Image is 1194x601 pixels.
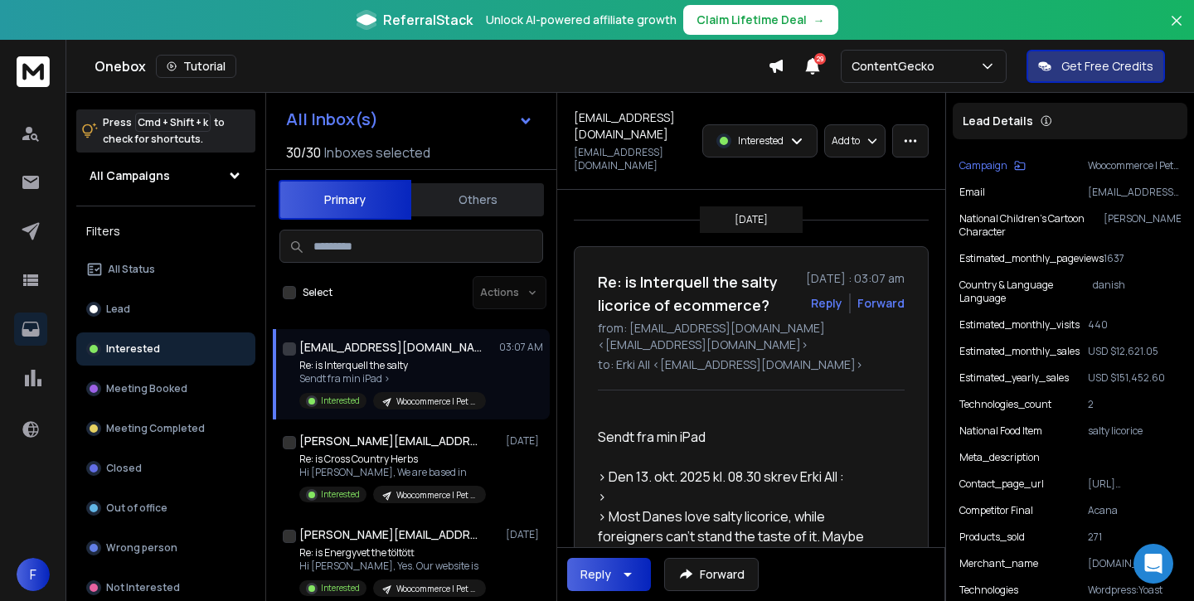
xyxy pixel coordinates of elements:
p: Lead Details [963,113,1033,129]
div: Open Intercom Messenger [1133,544,1173,584]
button: Campaign [959,159,1026,172]
p: Interested [106,342,160,356]
span: Cmd + Shift + k [135,113,211,132]
p: [EMAIL_ADDRESS][DOMAIN_NAME] [574,146,692,172]
h3: Filters [76,220,255,243]
p: National children’s cartoon character [959,212,1104,239]
p: estimated_monthly_pageviews [959,252,1104,265]
p: Meeting Completed [106,422,205,435]
p: Add to [832,134,860,148]
p: 2 [1088,398,1181,411]
p: Email [959,186,985,199]
button: Reply [567,558,651,591]
button: Meeting Booked [76,372,255,405]
p: Lead [106,303,130,316]
p: [DATE] [506,528,543,541]
h1: Re: is Interquell the salty licorice of ecommerce? [598,270,796,317]
span: 30 / 30 [286,143,321,162]
button: Lead [76,293,255,326]
p: [DATE] : 03:07 am [806,270,905,287]
p: estimated_monthly_sales [959,345,1080,358]
button: All Campaigns [76,159,255,192]
button: Interested [76,332,255,366]
p: Interested [321,395,360,407]
p: technologies [959,584,1018,597]
p: [PERSON_NAME] [1104,212,1181,239]
div: Reply [580,566,611,583]
p: National food item [959,424,1042,438]
p: Hi [PERSON_NAME], Yes. Our website is [299,560,486,573]
p: merchant_name [959,557,1038,570]
p: [DOMAIN_NAME] [1088,557,1181,570]
p: [URL][DOMAIN_NAME] [1088,477,1181,491]
button: Meeting Completed [76,412,255,445]
button: Closed [76,452,255,485]
p: 03:07 AM [499,341,543,354]
p: Interested [321,488,360,501]
p: Woocommerce | Pet Food & Supplies | [GEOGRAPHIC_DATA] | Eerik's unhinged, shorter | [DATE] [396,489,476,502]
button: All Status [76,253,255,286]
button: Wrong person [76,531,255,565]
p: Hi [PERSON_NAME], We are based in [299,466,486,479]
button: Close banner [1166,10,1187,50]
p: [DATE] [506,434,543,448]
p: danish [1093,279,1181,305]
p: All Status [108,263,155,276]
p: salty licorice [1088,424,1181,438]
p: contact_page_url [959,477,1044,491]
p: 1637 [1104,252,1181,265]
button: Get Free Credits [1027,50,1165,83]
p: ContentGecko [852,58,941,75]
p: Wrong person [106,541,177,555]
p: from: [EMAIL_ADDRESS][DOMAIN_NAME] <[EMAIL_ADDRESS][DOMAIN_NAME]> [598,320,905,353]
span: → [813,12,825,28]
p: Competitor Final [959,504,1033,517]
p: 440 [1088,318,1181,332]
p: Sendt fra min iPad > [299,372,486,385]
button: Claim Lifetime Deal→ [683,5,838,35]
p: Interested [738,134,784,148]
p: Woocommerce | Pet Food & Supplies | [GEOGRAPHIC_DATA] | Eerik's unhinged, shorter | [DATE] [1088,159,1181,172]
p: Re: is Cross Country Herbs [299,453,486,466]
button: Tutorial [156,55,236,78]
div: Forward [857,295,905,312]
p: Campaign [959,159,1007,172]
p: technologies_count [959,398,1051,411]
h1: All Inbox(s) [286,111,378,128]
button: Forward [664,558,759,591]
button: Primary [279,180,411,220]
p: Interested [321,582,360,594]
span: 29 [814,53,826,65]
h1: All Campaigns [90,167,170,184]
span: ReferralStack [383,10,473,30]
p: estimated_monthly_visits [959,318,1080,332]
p: to: Erki All <[EMAIL_ADDRESS][DOMAIN_NAME]> [598,356,905,373]
p: USD $151,452.60 [1088,371,1181,385]
p: Press to check for shortcuts. [103,114,225,148]
h1: [PERSON_NAME][EMAIL_ADDRESS][DOMAIN_NAME] [299,526,482,543]
h1: [EMAIL_ADDRESS][DOMAIN_NAME] [574,109,692,143]
p: 271 [1088,531,1181,544]
p: [DATE] [735,213,768,226]
div: Onebox [95,55,768,78]
p: Meeting Booked [106,382,187,395]
button: Reply [811,295,842,312]
p: Wordpress:Yoast [1088,584,1181,597]
label: Select [303,286,332,299]
button: All Inbox(s) [273,103,546,136]
p: USD $12,621.05 [1088,345,1181,358]
p: Woocommerce | Pet Food & Supplies | [GEOGRAPHIC_DATA] | [PERSON_NAME]'s unhinged, Erki v2 | [DATE] [396,583,476,595]
p: products_sold [959,531,1025,544]
p: Get Free Credits [1061,58,1153,75]
button: Out of office [76,492,255,525]
button: F [17,558,50,591]
p: Out of office [106,502,167,515]
h1: [EMAIL_ADDRESS][DOMAIN_NAME] [299,339,482,356]
p: meta_description [959,451,1040,464]
h1: [PERSON_NAME][EMAIL_ADDRESS][DOMAIN_NAME] [299,433,482,449]
p: [EMAIL_ADDRESS][DOMAIN_NAME] [1088,186,1181,199]
p: Re: is Energyvet the töltött [299,546,486,560]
